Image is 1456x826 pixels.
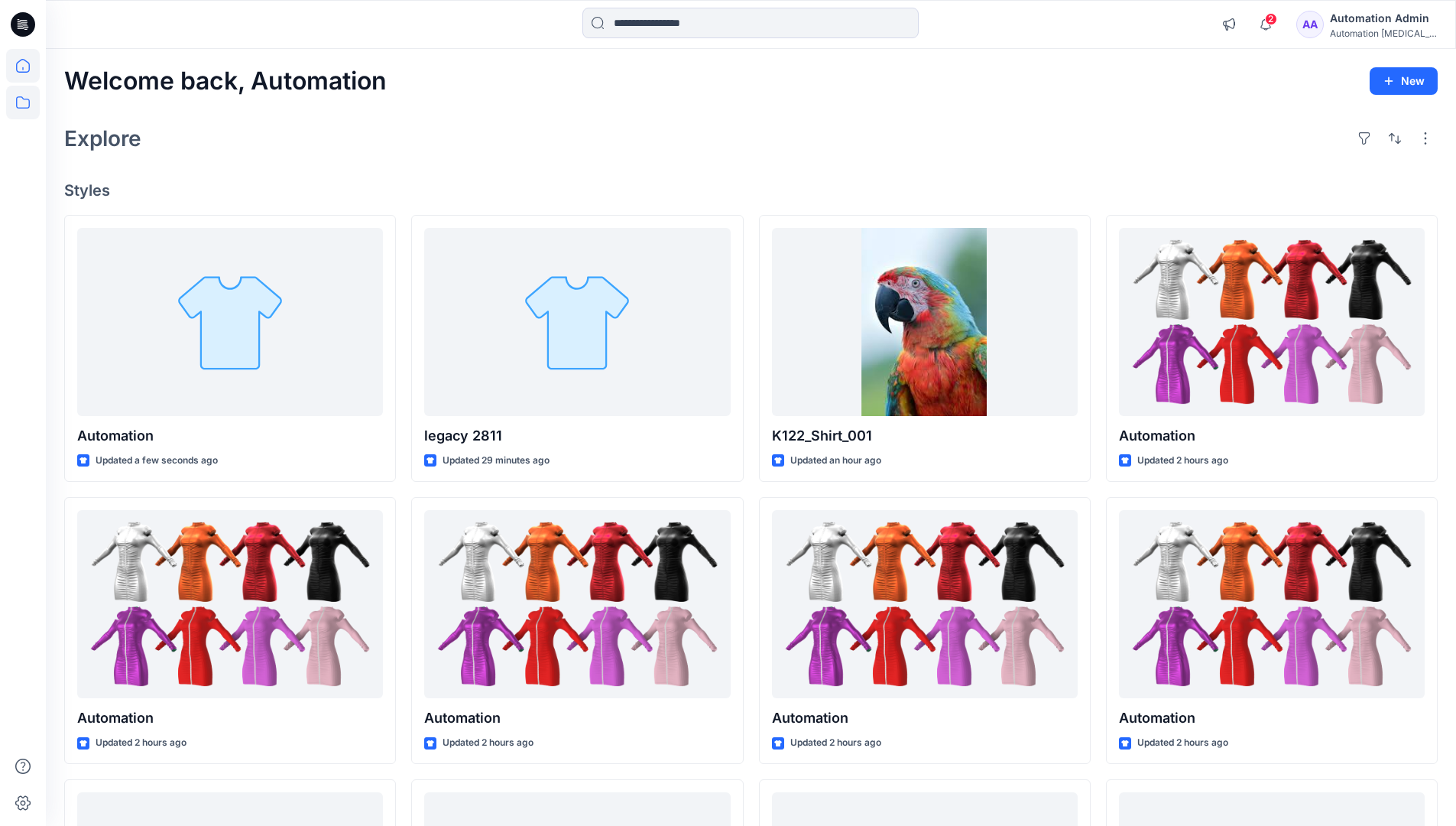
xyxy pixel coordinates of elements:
p: Updated 2 hours ago [1137,735,1228,751]
a: Automation [1119,228,1425,417]
p: Automation [1119,707,1425,729]
a: Automation [772,510,1078,699]
a: Automation [77,228,383,417]
p: Updated 2 hours ago [1137,453,1228,469]
a: K122_Shirt_001 [772,228,1078,417]
h2: Explore [64,126,141,151]
p: legacy 2811 [424,425,730,447]
p: Automation [772,707,1078,729]
div: Automation [MEDICAL_DATA]... [1330,28,1437,39]
p: Updated 2 hours ago [96,735,186,751]
a: Automation [1119,510,1425,699]
p: Automation [1119,425,1425,447]
p: Updated 2 hours ago [443,735,533,751]
div: Automation Admin [1330,9,1437,28]
p: Automation [77,425,383,447]
a: Automation [424,510,730,699]
span: 2 [1265,13,1277,25]
p: Updated a few seconds ago [96,453,218,469]
p: Updated an hour ago [790,453,881,469]
a: legacy 2811 [424,228,730,417]
h4: Styles [64,181,1438,200]
a: Automation [77,510,383,699]
p: Updated 29 minutes ago [443,453,550,469]
p: Automation [424,707,730,729]
div: AA [1296,11,1324,38]
p: Updated 2 hours ago [790,735,881,751]
button: New [1370,67,1438,95]
p: Automation [77,707,383,729]
h2: Welcome back, Automation [64,67,387,96]
p: K122_Shirt_001 [772,425,1078,447]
